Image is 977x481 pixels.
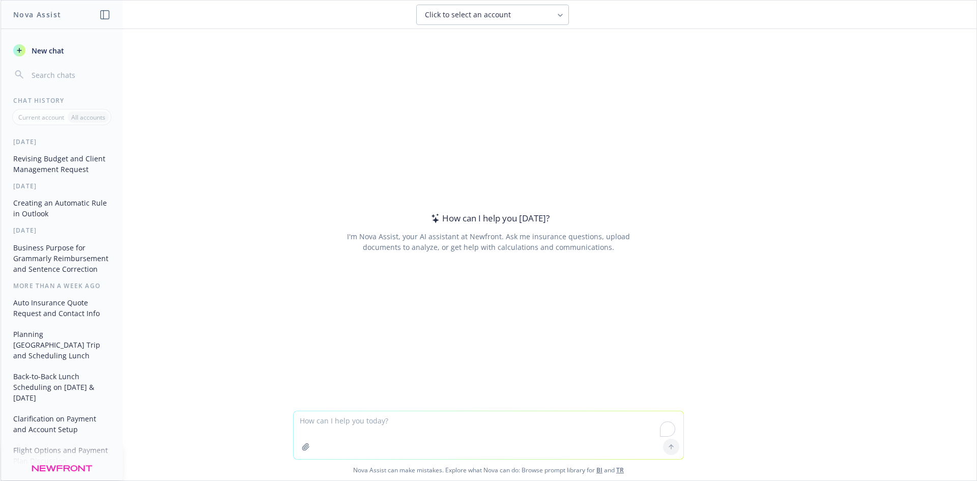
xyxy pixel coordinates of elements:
div: I'm Nova Assist, your AI assistant at Newfront. Ask me insurance questions, upload documents to a... [345,231,631,252]
a: TR [616,466,624,474]
button: Auto Insurance Quote Request and Contact Info [9,294,114,322]
button: Revising Budget and Client Management Request [9,150,114,178]
div: [DATE] [1,226,123,235]
h1: Nova Assist [13,9,61,20]
button: Click to select an account [416,5,569,25]
button: Planning [GEOGRAPHIC_DATA] Trip and Scheduling Lunch [9,326,114,364]
button: Business Purpose for Grammarly Reimbursement and Sentence Correction [9,239,114,277]
p: Current account [18,113,64,122]
p: All accounts [71,113,105,122]
span: Click to select an account [425,10,511,20]
div: Chat History [1,96,123,105]
button: Back-to-Back Lunch Scheduling on [DATE] & [DATE] [9,368,114,406]
textarea: To enrich screen reader interactions, please activate Accessibility in Grammarly extension settings [294,411,683,459]
div: More than a week ago [1,281,123,290]
button: Clarification on Payment and Account Setup [9,410,114,438]
input: Search chats [30,68,110,82]
button: Creating an Automatic Rule in Outlook [9,194,114,222]
button: New chat [9,41,114,60]
div: How can I help you [DATE]? [428,212,550,225]
div: [DATE] [1,137,123,146]
div: [DATE] [1,182,123,190]
span: Nova Assist can make mistakes. Explore what Nova can do: Browse prompt library for and [5,460,972,480]
span: New chat [30,45,64,56]
button: Flight Options and Payment Plan Discussion [9,442,114,469]
a: BI [596,466,602,474]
